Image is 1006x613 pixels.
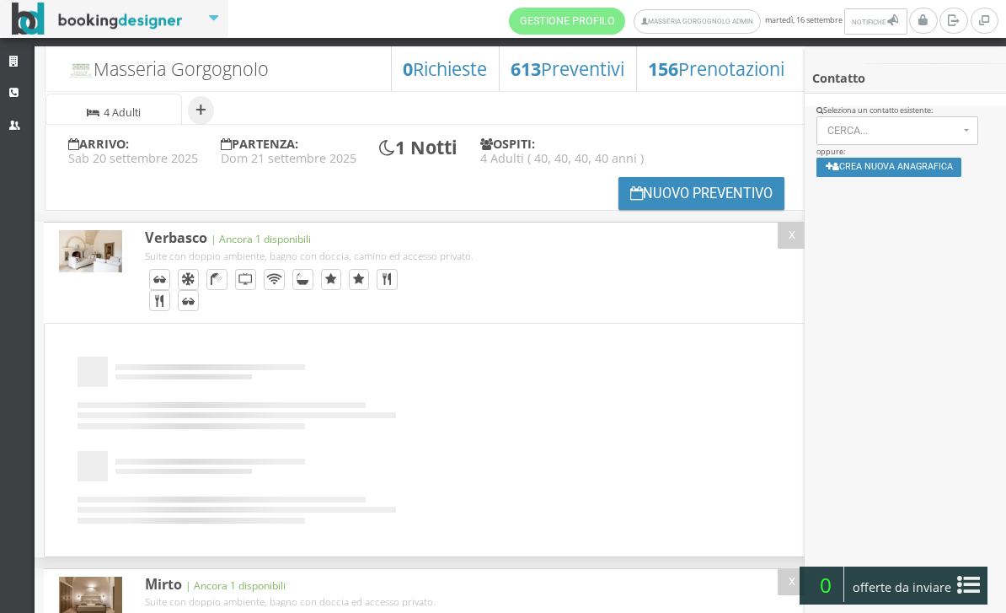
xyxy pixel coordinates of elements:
a: Masseria Gorgognolo Admin [634,9,761,34]
button: Crea nuova anagrafica [816,158,962,177]
div: Seleziona un contatto esistente: [816,105,995,116]
a: Gestione Profilo [509,8,625,35]
span: offerte da inviare [848,574,957,601]
b: Contatto [812,70,865,86]
span: 0 [807,567,844,602]
img: BookingDesigner.com [12,3,183,35]
button: Notifiche [844,8,907,35]
span: Cerca... [827,125,959,137]
span: martedì, 16 settembre [509,8,909,35]
button: Cerca... [816,116,979,145]
div: oppure: [805,105,1006,188]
